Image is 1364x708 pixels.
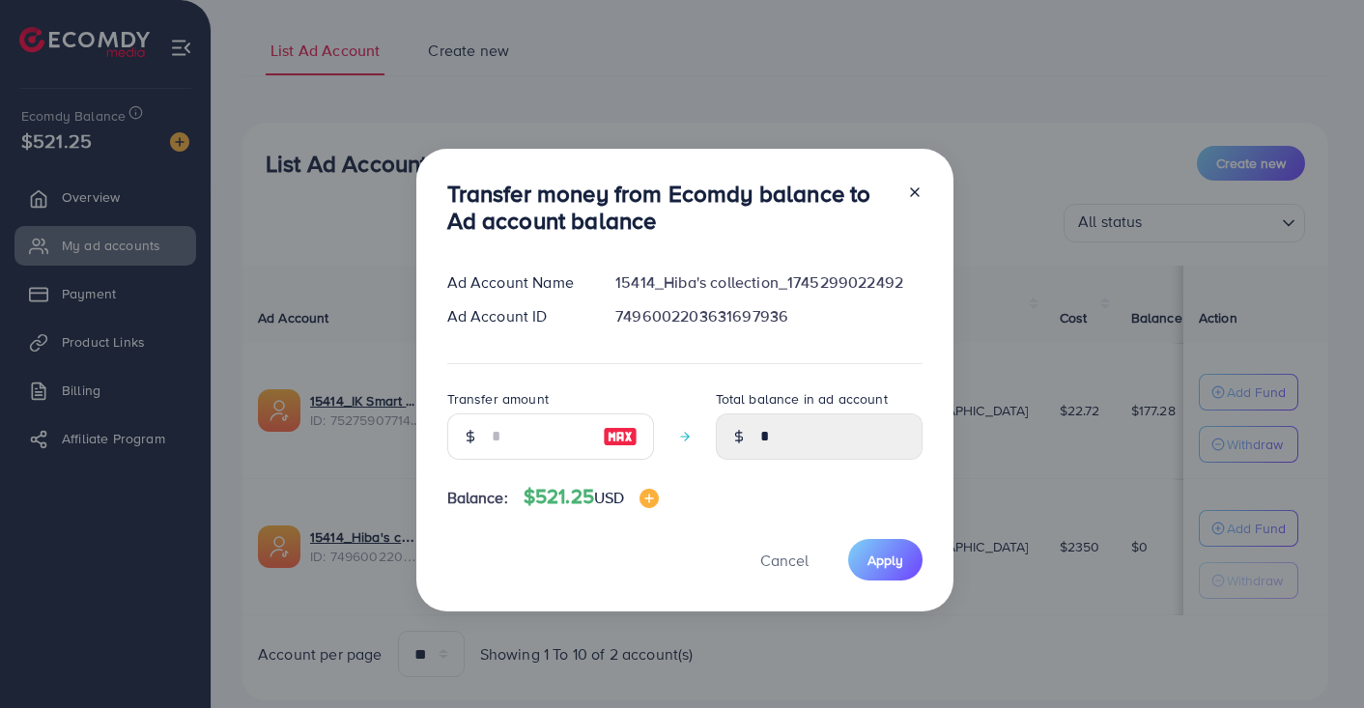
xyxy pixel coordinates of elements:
[432,271,601,294] div: Ad Account Name
[600,305,937,327] div: 7496002203631697936
[594,487,624,508] span: USD
[447,180,892,236] h3: Transfer money from Ecomdy balance to Ad account balance
[447,389,549,409] label: Transfer amount
[639,489,659,508] img: image
[716,389,888,409] label: Total balance in ad account
[600,271,937,294] div: 15414_Hiba's collection_1745299022492
[524,485,660,509] h4: $521.25
[760,550,809,571] span: Cancel
[1282,621,1350,694] iframe: Chat
[603,425,638,448] img: image
[867,551,903,570] span: Apply
[848,539,923,581] button: Apply
[447,487,508,509] span: Balance:
[432,305,601,327] div: Ad Account ID
[736,539,833,581] button: Cancel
